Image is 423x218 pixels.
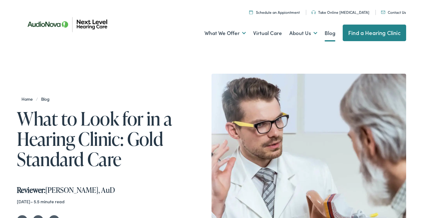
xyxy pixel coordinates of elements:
img: An icon symbolizing headphones, colored in teal, suggests audio-related services or features. [311,10,316,14]
a: Blog [38,96,53,102]
strong: Reviewer: [17,185,45,195]
a: Schedule an Appiontment [249,10,300,15]
a: Contact Us [381,10,406,15]
a: Find a Hearing Clinic [343,25,406,41]
div: – 5.5 minute read [17,199,196,204]
div: [PERSON_NAME], AuD [17,177,196,195]
a: What We Offer [204,22,246,45]
span: / [21,96,53,102]
a: Home [21,96,36,102]
time: [DATE] [17,198,30,204]
a: Blog [325,22,335,45]
img: An icon representing mail communication is presented in a unique teal color. [381,11,385,14]
a: Take Online [MEDICAL_DATA] [311,10,369,15]
h1: What to Look for in a Hearing Clinic: Gold Standard Care [17,108,196,169]
img: Calendar icon representing the ability to schedule a hearing test or hearing aid appointment at N... [249,10,253,14]
a: Virtual Care [253,22,282,45]
a: About Us [289,22,317,45]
